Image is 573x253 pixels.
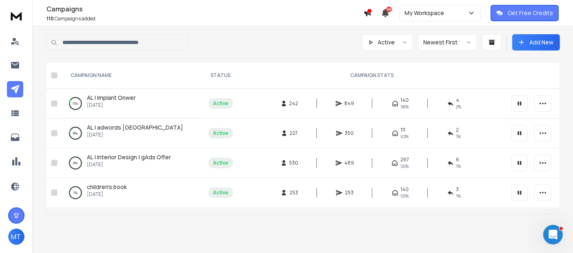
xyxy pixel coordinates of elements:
[418,34,477,51] button: Newest First
[87,161,171,168] p: [DATE]
[213,100,228,107] div: Active
[87,153,171,161] a: AL | Interior Design | gAds Offer
[456,186,459,193] span: 3
[61,148,204,178] td: 0%AL | Interior Design | gAds Offer[DATE]
[290,100,299,107] span: 242
[61,62,204,89] th: CAMPAIGN NAME
[378,38,395,46] p: Active
[61,119,204,148] td: 8%AL | adwords [GEOGRAPHIC_DATA][DATE]
[61,89,204,119] td: 11%AL | implant Onwer[DATE]
[8,229,24,245] button: MT
[290,189,298,196] span: 253
[61,178,204,208] td: 1%children's book[DATE]
[401,133,409,140] span: 62 %
[401,97,409,103] span: 140
[290,130,298,136] span: 227
[456,163,461,169] span: 1 %
[73,129,78,137] p: 8 %
[46,4,363,14] h1: Campaigns
[405,9,447,17] p: My Workspace
[401,193,409,199] span: 55 %
[345,130,354,136] span: 350
[213,130,228,136] div: Active
[87,132,183,138] p: [DATE]
[543,225,563,244] iframe: Intercom live chat
[87,191,127,198] p: [DATE]
[401,186,409,193] span: 140
[290,160,299,166] span: 530
[456,97,460,103] span: 4
[400,156,409,163] span: 267
[204,62,238,89] th: STATUS
[87,102,136,108] p: [DATE]
[46,15,363,22] p: Campaigns added
[386,7,392,12] span: 49
[401,103,409,110] span: 58 %
[345,189,354,196] span: 253
[87,123,183,132] a: AL | adwords [GEOGRAPHIC_DATA]
[73,189,77,197] p: 1 %
[213,160,228,166] div: Active
[508,9,553,17] p: Get Free Credits
[87,123,183,131] span: AL | adwords [GEOGRAPHIC_DATA]
[213,189,228,196] div: Active
[345,160,354,166] span: 489
[456,156,460,163] span: 6
[73,159,78,167] p: 0 %
[456,193,461,199] span: 1 %
[456,133,461,140] span: 1 %
[400,163,409,169] span: 55 %
[87,94,136,102] a: AL | implant Onwer
[238,62,507,89] th: CAMPAIGN STATS
[456,127,459,133] span: 2
[456,103,462,110] span: 2 %
[401,127,406,133] span: 111
[73,99,78,108] p: 11 %
[46,15,54,22] span: 110
[512,34,560,51] button: Add New
[8,8,24,23] img: logo
[491,5,559,21] button: Get Free Credits
[345,100,354,107] span: 849
[87,183,127,191] a: children's book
